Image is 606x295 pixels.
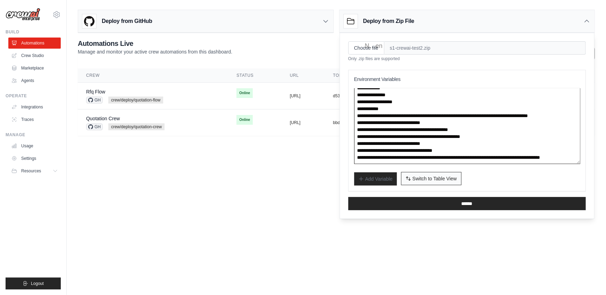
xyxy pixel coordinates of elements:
[8,63,61,74] a: Marketplace
[348,41,384,55] input: Choose file
[8,75,61,86] a: Agents
[348,56,586,62] p: Only .zip files are supported
[21,168,41,174] span: Resources
[78,68,228,83] th: Crew
[78,39,232,48] h2: Automations Live
[236,88,253,98] span: Online
[571,262,606,295] div: 채팅 위젯
[363,17,414,25] h3: Deploy from Zip File
[384,41,586,55] span: s1-crewai-test2.zip
[86,116,120,121] a: Quotation Crew
[8,140,61,151] a: Usage
[6,93,61,99] div: Operate
[401,172,462,185] button: Switch to Table View
[236,115,253,125] span: Online
[6,8,40,21] img: Logo
[102,17,152,25] h3: Deploy from GitHub
[82,14,96,28] img: GitHub Logo
[6,132,61,138] div: Manage
[282,68,325,83] th: URL
[6,29,61,35] div: Build
[228,68,282,83] th: Status
[8,165,61,177] button: Resources
[8,38,61,49] a: Automations
[31,281,44,286] span: Logout
[8,153,61,164] a: Settings
[325,68,420,83] th: Token
[6,278,61,289] button: Logout
[8,50,61,61] a: Crew Studio
[571,262,606,295] iframe: Chat Widget
[108,97,163,104] span: crew/deploy/quotation-flow
[413,175,457,182] span: Switch to Table View
[86,97,103,104] span: GH
[78,48,232,55] p: Manage and monitor your active crew automations from this dashboard.
[8,101,61,113] a: Integrations
[333,93,357,99] button: d53504...
[86,89,105,95] a: Rfq Flow
[86,123,103,130] span: GH
[333,120,356,125] button: bbdf3a...
[354,76,580,83] h3: Environment Variables
[354,172,397,186] button: Add Variable
[108,123,165,130] span: crew/deploy/quotation-crew
[8,114,61,125] a: Traces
